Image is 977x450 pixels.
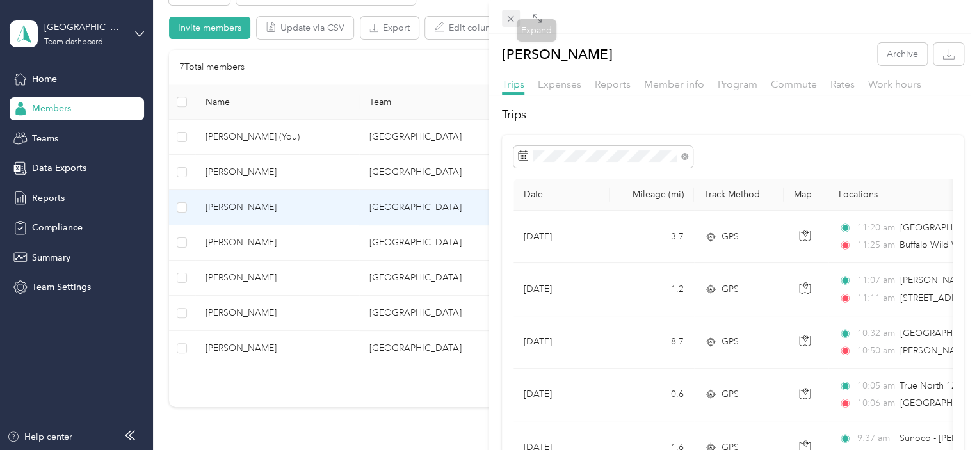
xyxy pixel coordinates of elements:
[905,378,977,450] iframe: Everlance-gr Chat Button Frame
[722,230,739,244] span: GPS
[771,78,817,90] span: Commute
[610,263,694,316] td: 1.2
[857,238,893,252] span: 11:25 am
[878,43,927,65] button: Archive
[644,78,704,90] span: Member info
[857,431,893,446] span: 9:37 am
[722,387,739,401] span: GPS
[513,369,610,421] td: [DATE]
[694,179,784,211] th: Track Method
[517,19,556,42] div: Expand
[857,221,894,235] span: 11:20 am
[513,211,610,263] td: [DATE]
[502,78,524,90] span: Trips
[595,78,631,90] span: Reports
[513,316,610,369] td: [DATE]
[857,273,894,287] span: 11:07 am
[513,179,610,211] th: Date
[718,78,757,90] span: Program
[830,78,855,90] span: Rates
[857,326,894,341] span: 10:32 am
[610,179,694,211] th: Mileage (mi)
[857,379,893,393] span: 10:05 am
[502,106,964,124] h2: Trips
[513,263,610,316] td: [DATE]
[538,78,581,90] span: Expenses
[610,211,694,263] td: 3.7
[722,335,739,349] span: GPS
[868,78,921,90] span: Work hours
[857,291,894,305] span: 11:11 am
[722,282,739,296] span: GPS
[857,396,894,410] span: 10:06 am
[610,316,694,369] td: 8.7
[857,344,894,358] span: 10:50 am
[610,369,694,421] td: 0.6
[784,179,828,211] th: Map
[502,43,613,65] p: [PERSON_NAME]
